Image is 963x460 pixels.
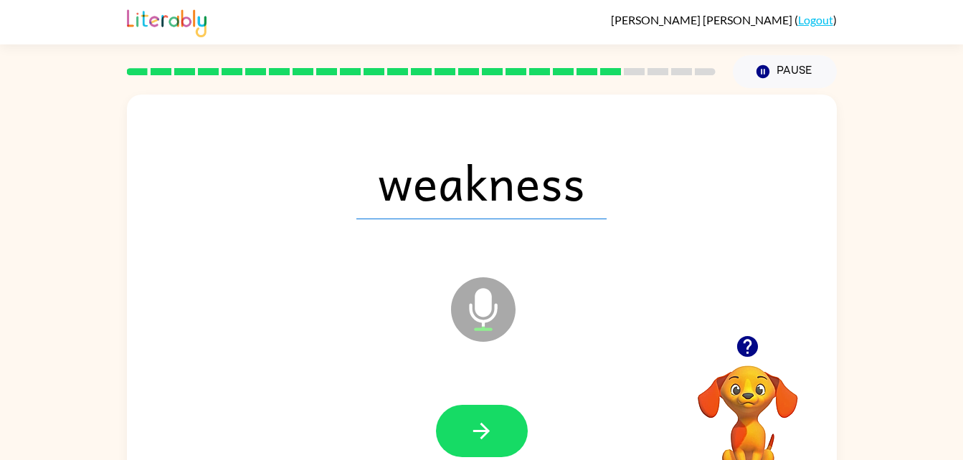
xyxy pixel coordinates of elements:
[127,6,207,37] img: Literably
[356,145,607,219] span: weakness
[611,13,794,27] span: [PERSON_NAME] [PERSON_NAME]
[798,13,833,27] a: Logout
[611,13,837,27] div: ( )
[733,55,837,88] button: Pause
